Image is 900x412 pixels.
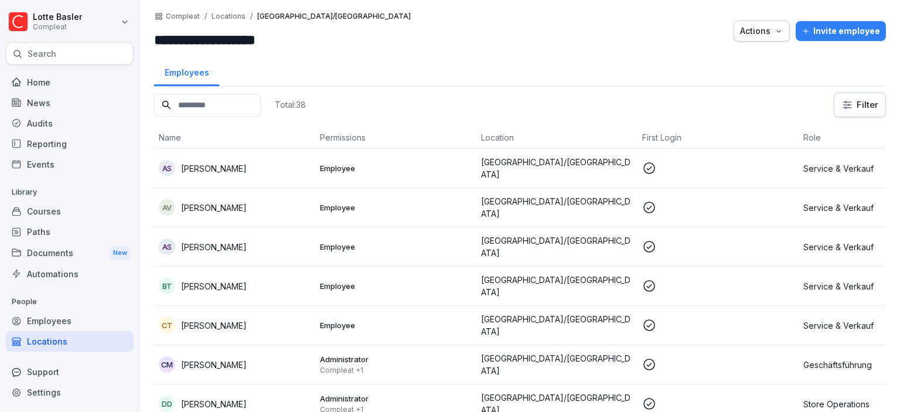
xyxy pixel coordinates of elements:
div: Filter [841,99,878,111]
p: / [204,12,207,21]
div: CM [159,356,175,373]
p: [GEOGRAPHIC_DATA]/[GEOGRAPHIC_DATA] [481,195,633,220]
a: Locations [6,331,134,352]
a: Employees [6,311,134,331]
a: DocumentsNew [6,242,134,264]
th: Permissions [315,127,476,149]
div: Support [6,362,134,382]
p: [PERSON_NAME] [181,280,247,292]
p: [GEOGRAPHIC_DATA]/[GEOGRAPHIC_DATA] [481,352,633,377]
p: Employee [320,163,472,173]
p: [GEOGRAPHIC_DATA]/[GEOGRAPHIC_DATA] [257,12,411,21]
p: Employee [320,202,472,213]
p: Search [28,48,56,60]
p: Administrator [320,393,472,404]
p: [PERSON_NAME] [181,359,247,371]
p: [GEOGRAPHIC_DATA]/[GEOGRAPHIC_DATA] [481,313,633,338]
p: Employee [320,320,472,331]
a: Compleat [166,12,200,21]
p: [PERSON_NAME] [181,202,247,214]
p: Compleat +1 [320,366,472,375]
a: Home [6,72,134,93]
a: Settings [6,382,134,403]
p: [GEOGRAPHIC_DATA]/[GEOGRAPHIC_DATA] [481,156,633,181]
a: Paths [6,222,134,242]
p: Employee [320,281,472,291]
th: Location [476,127,637,149]
p: Compleat [33,23,82,31]
button: Invite employee [796,21,886,41]
a: Events [6,154,134,175]
a: Automations [6,264,134,284]
div: AV [159,199,175,216]
div: Actions [740,25,783,38]
div: BT [159,278,175,294]
a: Employees [154,56,219,86]
div: AS [159,160,175,176]
p: Administrator [320,354,472,365]
button: Filter [834,93,885,117]
a: Courses [6,201,134,222]
div: CT [159,317,175,333]
p: People [6,292,134,311]
p: Locations [212,12,246,21]
div: AS [159,239,175,255]
p: [PERSON_NAME] [181,241,247,253]
div: New [110,246,130,260]
button: Actions [734,21,790,42]
p: [GEOGRAPHIC_DATA]/[GEOGRAPHIC_DATA] [481,274,633,298]
a: News [6,93,134,113]
p: / [250,12,253,21]
p: [PERSON_NAME] [181,398,247,410]
p: Total: 38 [275,99,306,110]
div: DD [159,396,175,412]
p: [GEOGRAPHIC_DATA]/[GEOGRAPHIC_DATA] [481,234,633,259]
a: Audits [6,113,134,134]
div: Documents [6,242,134,264]
p: Library [6,183,134,202]
p: Employee [320,241,472,252]
th: First Login [637,127,799,149]
th: Name [154,127,315,149]
p: [PERSON_NAME] [181,319,247,332]
div: Invite employee [802,25,880,38]
a: Reporting [6,134,134,154]
p: Lotte Basler [33,12,82,22]
p: [PERSON_NAME] [181,162,247,175]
